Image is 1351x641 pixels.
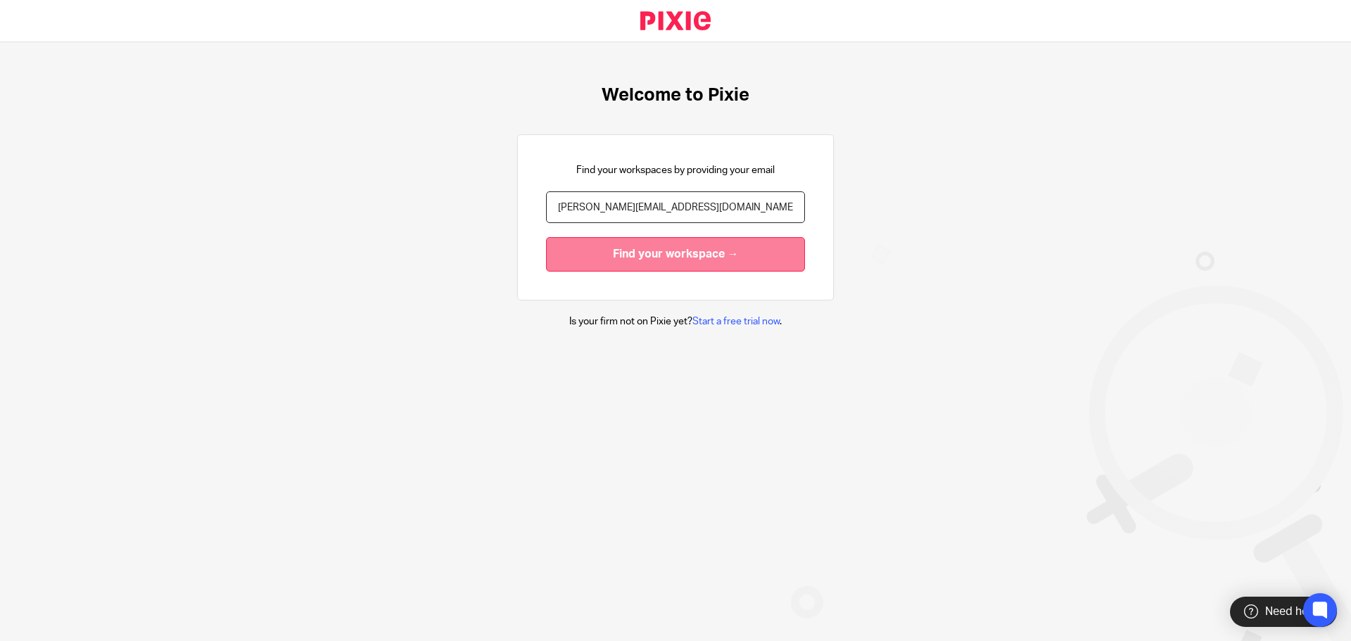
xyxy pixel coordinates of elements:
[692,317,780,326] a: Start a free trial now
[1230,597,1337,627] div: Need help?
[602,84,749,106] h1: Welcome to Pixie
[576,163,775,177] p: Find your workspaces by providing your email
[569,315,782,329] p: Is your firm not on Pixie yet? .
[546,237,805,272] input: Find your workspace →
[546,191,805,223] input: name@example.com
